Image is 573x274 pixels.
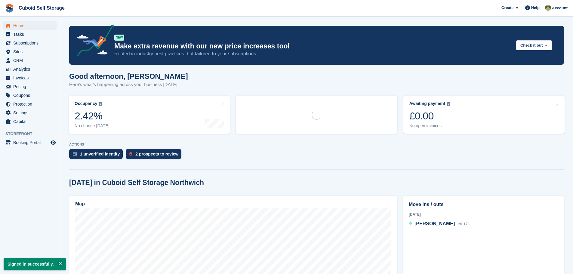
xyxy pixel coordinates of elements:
[75,201,85,207] h2: Map
[13,100,49,108] span: Protection
[5,4,14,13] img: stora-icon-8386f47178a22dfd0bd8f6a31ec36ba5ce8667c1dd55bd0f319d3a0aa187defe.svg
[99,102,102,106] img: icon-info-grey-7440780725fd019a000dd9b08b2336e03edf1995a4989e88bcd33f0948082b44.svg
[3,65,57,73] a: menu
[135,152,178,156] div: 2 prospects to review
[552,5,568,11] span: Account
[3,100,57,108] a: menu
[3,56,57,65] a: menu
[13,109,49,117] span: Settings
[13,138,49,147] span: Booking Portal
[13,30,49,38] span: Tasks
[16,3,67,13] a: Cuboid Self Storage
[50,139,57,146] a: Preview store
[13,56,49,65] span: CRM
[13,117,49,126] span: Capital
[4,258,66,270] p: Signed in successfully.
[13,48,49,56] span: Sites
[3,21,57,30] a: menu
[3,117,57,126] a: menu
[129,152,132,156] img: prospect-51fa495bee0391a8d652442698ab0144808aea92771e9ea1ae160a38d050c398.svg
[13,74,49,82] span: Invoices
[13,39,49,47] span: Subscriptions
[3,91,57,100] a: menu
[114,51,511,57] p: Rooted in industry best practices, but tailored to your subscriptions.
[409,201,558,208] h2: Move ins / outs
[13,65,49,73] span: Analytics
[3,39,57,47] a: menu
[409,110,451,122] div: £0.00
[3,138,57,147] a: menu
[126,149,184,162] a: 2 prospects to review
[114,35,124,41] div: NEW
[13,21,49,30] span: Home
[458,222,470,226] span: NH173
[3,48,57,56] a: menu
[75,123,109,128] div: No change [DATE]
[409,212,558,217] div: [DATE]
[69,72,188,80] h1: Good afternoon, [PERSON_NAME]
[69,149,126,162] a: 1 unverified identity
[3,30,57,38] a: menu
[69,143,564,146] p: ACTIONS
[516,40,552,50] button: Check it out →
[409,220,470,228] a: [PERSON_NAME] NH173
[73,152,77,156] img: verify_identity-adf6edd0f0f0b5bbfe63781bf79b02c33cf7c696d77639b501bdc392416b5a36.svg
[5,131,60,137] span: Storefront
[114,42,511,51] p: Make extra revenue with our new price increases tool
[447,102,450,106] img: icon-info-grey-7440780725fd019a000dd9b08b2336e03edf1995a4989e88bcd33f0948082b44.svg
[69,179,204,187] h2: [DATE] in Cuboid Self Storage Northwich
[414,221,455,226] span: [PERSON_NAME]
[409,123,451,128] div: No open invoices
[545,5,551,11] img: Chelsea Kitts
[403,96,565,134] a: Awaiting payment £0.00 No open invoices
[3,109,57,117] a: menu
[13,82,49,91] span: Pricing
[75,110,109,122] div: 2.42%
[3,82,57,91] a: menu
[501,5,513,11] span: Create
[72,24,114,59] img: price-adjustments-announcement-icon-8257ccfd72463d97f412b2fc003d46551f7dbcb40ab6d574587a9cd5c0d94...
[409,101,445,106] div: Awaiting payment
[13,91,49,100] span: Coupons
[75,101,97,106] div: Occupancy
[80,152,120,156] div: 1 unverified identity
[69,81,188,88] p: Here's what's happening across your business [DATE]
[69,96,230,134] a: Occupancy 2.42% No change [DATE]
[3,74,57,82] a: menu
[531,5,540,11] span: Help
